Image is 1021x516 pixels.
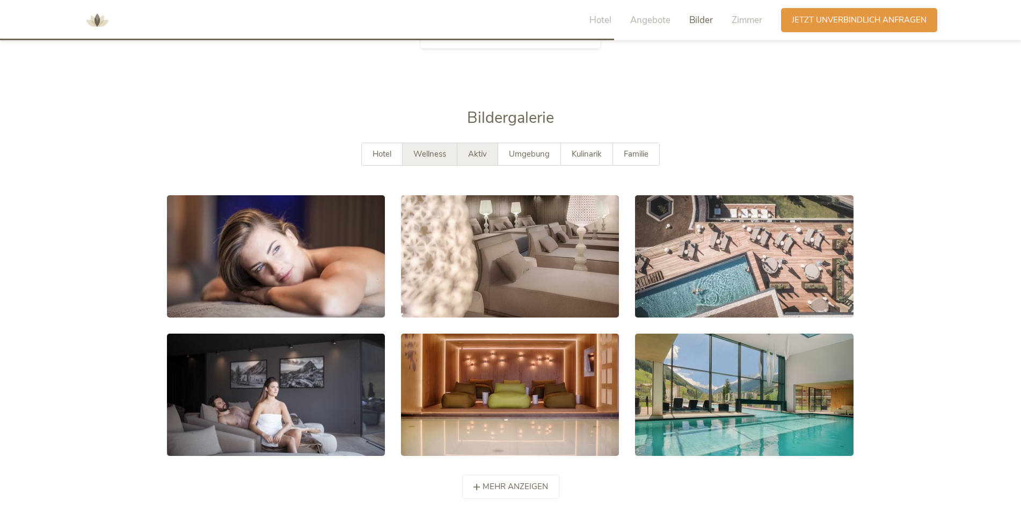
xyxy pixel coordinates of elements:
img: AMONTI & LUNARIS Wellnessresort [81,4,113,36]
span: Hotel [589,14,611,26]
span: Aktiv [468,149,487,159]
span: Zimmer [732,14,762,26]
span: Kulinarik [572,149,602,159]
span: Jetzt unverbindlich anfragen [792,14,927,26]
span: Wellness [413,149,446,159]
span: Hotel [373,149,391,159]
a: AMONTI & LUNARIS Wellnessresort [81,16,113,24]
span: Umgebung [509,149,550,159]
span: mehr anzeigen [483,481,548,492]
span: Angebote [630,14,670,26]
span: Bilder [689,14,713,26]
span: Bildergalerie [467,107,554,128]
span: Familie [624,149,648,159]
